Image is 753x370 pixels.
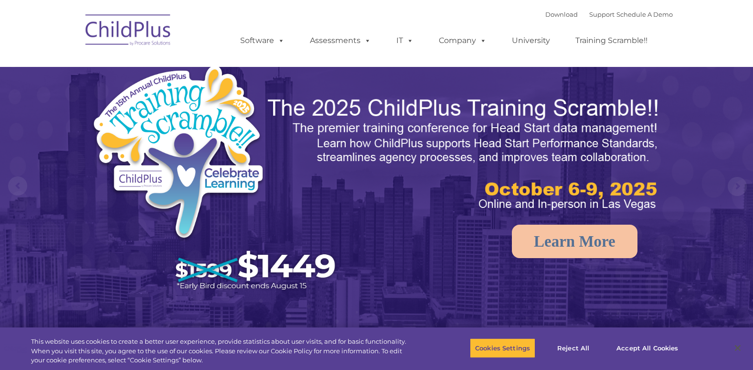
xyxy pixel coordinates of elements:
a: IT [387,31,423,50]
a: Training Scramble!! [566,31,657,50]
a: Software [231,31,294,50]
a: Support [589,11,615,18]
a: Assessments [300,31,381,50]
a: Schedule A Demo [616,11,673,18]
span: Phone number [133,102,173,109]
a: Company [429,31,496,50]
a: Learn More [512,225,637,258]
a: Download [545,11,578,18]
font: | [545,11,673,18]
a: University [502,31,560,50]
div: This website uses cookies to create a better user experience, provide statistics about user visit... [31,337,414,365]
button: Accept All Cookies [611,338,683,358]
img: ChildPlus by Procare Solutions [81,8,176,55]
span: Last name [133,63,162,70]
button: Close [727,337,748,359]
button: Reject All [543,338,603,358]
button: Cookies Settings [470,338,535,358]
